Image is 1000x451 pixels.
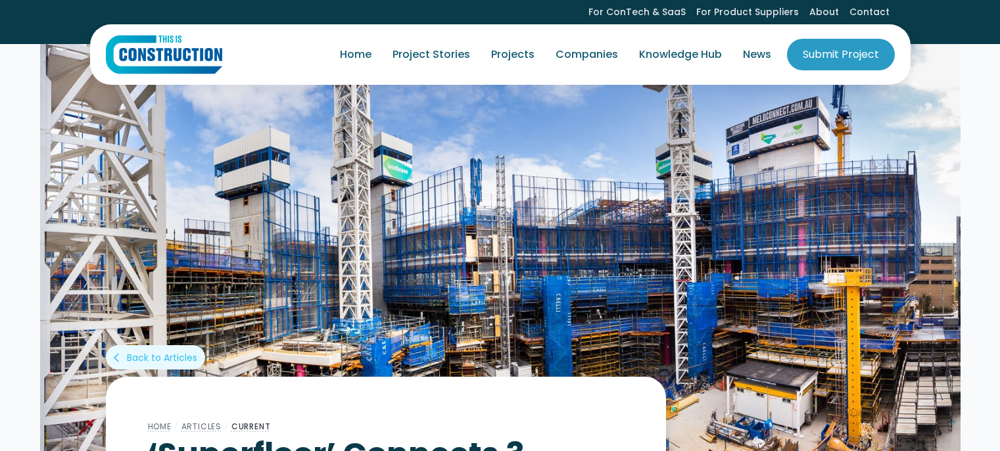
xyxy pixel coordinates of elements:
[106,345,205,369] a: arrow_back_iosBack to Articles
[629,36,732,73] a: Knowledge Hub
[181,421,222,432] a: Articles
[803,47,879,62] div: Submit Project
[148,421,172,432] a: Home
[329,36,382,73] a: Home
[787,39,895,70] a: Submit Project
[732,36,782,73] a: News
[106,35,222,74] img: This Is Construction Logo
[481,36,545,73] a: Projects
[106,35,222,74] a: home
[222,419,231,435] div: /
[127,351,197,364] div: Back to Articles
[545,36,629,73] a: Companies
[382,36,481,73] a: Project Stories
[172,419,181,435] div: /
[231,421,271,432] a: Current
[114,351,124,364] div: arrow_back_ios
